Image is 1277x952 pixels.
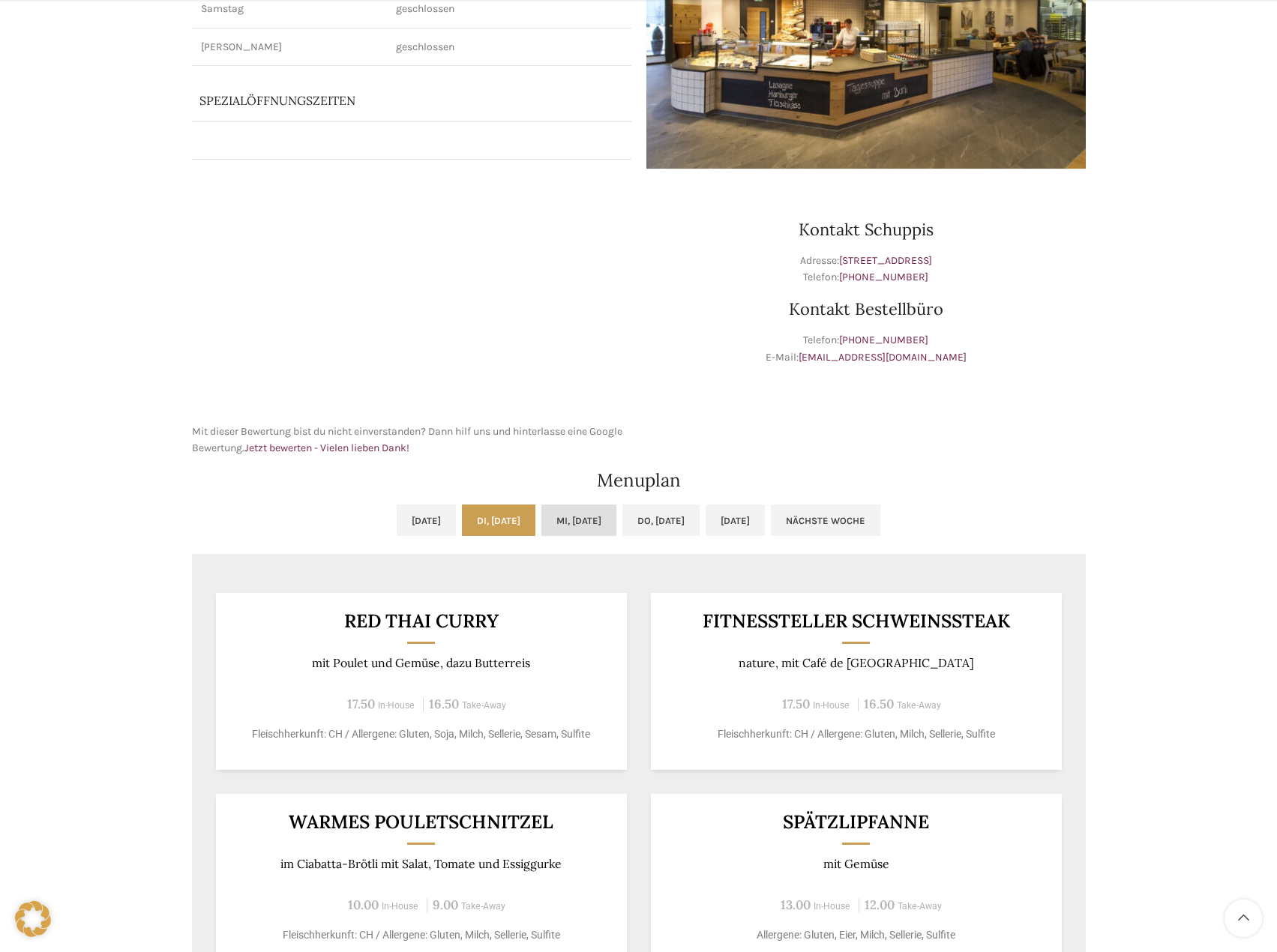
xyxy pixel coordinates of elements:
[396,40,622,55] p: geschlossen
[201,40,378,55] p: [PERSON_NAME]
[234,656,608,670] p: mit Poulet und Gemüse, dazu Butterreis
[669,612,1043,630] h3: Fitnessteller Schweinssteak
[192,424,631,457] p: Mit dieser Bewertung bist du nicht einverstanden? Dann hilf uns und hinterlasse eine Google Bewer...
[646,253,1086,286] p: Adresse: Telefon:
[865,897,895,913] span: 12.00
[669,927,1043,943] p: Allergene: Gluten, Eier, Milch, Sellerie, Sulfite
[898,901,942,912] span: Take-Away
[813,700,850,711] span: In-House
[1225,900,1262,937] a: Scroll to top button
[897,700,941,711] span: Take-Away
[378,700,415,711] span: In-House
[461,901,505,912] span: Take-Away
[669,726,1043,742] p: Fleischherkunft: CH / Allergene: Gluten, Milch, Sellerie, Sulfite
[199,92,551,109] p: Spezialöffnungszeiten
[646,221,1086,238] h3: Kontakt Schuppis
[781,897,811,913] span: 13.00
[397,504,456,536] a: [DATE]
[669,813,1043,831] h3: Spätzlipfanne
[646,301,1086,317] h3: Kontakt Bestellbüro
[669,857,1043,871] p: mit Gemüse
[462,700,506,711] span: Take-Away
[382,901,418,912] span: In-House
[234,726,608,742] p: Fleischherkunft: CH / Allergene: Gluten, Soja, Milch, Sellerie, Sesam, Sulfite
[234,612,608,630] h3: Red Thai Curry
[433,897,458,913] span: 9.00
[201,1,378,16] p: Samstag
[234,857,608,871] p: im Ciabatta-Brötli mit Salat, Tomate und Essiggurke
[192,472,1086,489] h2: Menuplan
[814,901,850,912] span: In-House
[429,696,459,712] span: 16.50
[541,504,616,536] a: Mi, [DATE]
[839,271,928,283] a: [PHONE_NUMBER]
[706,504,765,536] a: [DATE]
[771,504,880,536] a: Nächste Woche
[348,897,379,913] span: 10.00
[782,696,810,712] span: 17.50
[799,351,967,364] a: [EMAIL_ADDRESS][DOMAIN_NAME]
[646,332,1086,366] p: Telefon: E-Mail:
[669,656,1043,670] p: nature, mit Café de [GEOGRAPHIC_DATA]
[396,1,622,16] p: geschlossen
[347,696,375,712] span: 17.50
[839,334,928,346] a: [PHONE_NUMBER]
[244,442,409,454] a: Jetzt bewerten - Vielen lieben Dank!
[622,504,700,536] a: Do, [DATE]
[839,254,932,267] a: [STREET_ADDRESS]
[192,184,631,409] iframe: schwyter schuppis
[234,813,608,831] h3: Warmes Pouletschnitzel
[864,696,894,712] span: 16.50
[234,927,608,943] p: Fleischherkunft: CH / Allergene: Gluten, Milch, Sellerie, Sulfite
[462,504,535,536] a: Di, [DATE]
